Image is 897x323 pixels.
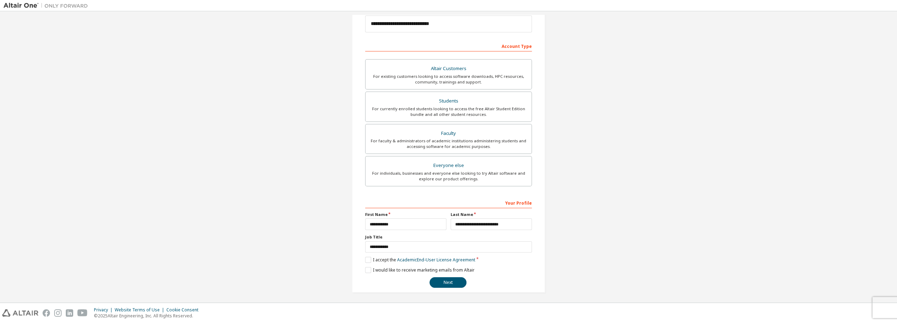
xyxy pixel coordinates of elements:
[54,309,62,317] img: instagram.svg
[370,161,527,170] div: Everyone else
[365,40,532,51] div: Account Type
[430,277,466,288] button: Next
[365,267,475,273] label: I would like to receive marketing emails from Altair
[370,129,527,138] div: Faculty
[115,307,166,313] div: Website Terms of Use
[94,313,203,319] p: © 2025 Altair Engineering, Inc. All Rights Reserved.
[365,197,532,208] div: Your Profile
[370,170,527,182] div: For individuals, businesses and everyone else looking to try Altair software and explore our prod...
[2,309,38,317] img: altair_logo.svg
[370,74,527,85] div: For existing customers looking to access software downloads, HPC resources, community, trainings ...
[66,309,73,317] img: linkedin.svg
[166,307,203,313] div: Cookie Consent
[43,309,50,317] img: facebook.svg
[370,106,527,117] div: For currently enrolled students looking to access the free Altair Student Edition bundle and all ...
[77,309,88,317] img: youtube.svg
[370,96,527,106] div: Students
[370,64,527,74] div: Altair Customers
[94,307,115,313] div: Privacy
[365,257,475,263] label: I accept the
[4,2,91,9] img: Altair One
[451,212,532,217] label: Last Name
[365,234,532,240] label: Job Title
[365,212,446,217] label: First Name
[370,138,527,149] div: For faculty & administrators of academic institutions administering students and accessing softwa...
[397,257,475,263] a: Academic End-User License Agreement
